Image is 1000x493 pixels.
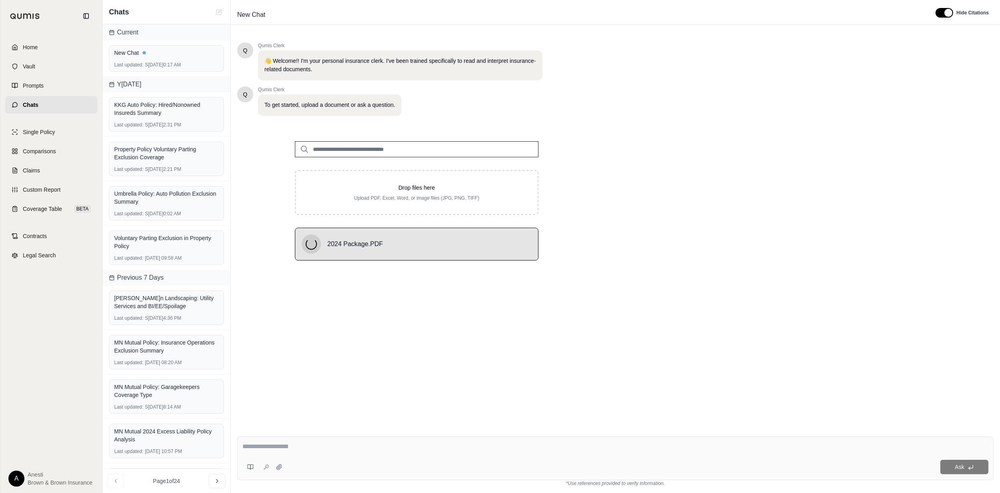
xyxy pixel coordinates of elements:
div: Previous 7 Days [103,270,230,286]
p: 👋 Welcome!! I'm your personal insurance clerk. I've been trained specifically to read and interpr... [264,57,536,74]
div: MN Mutual 2024 Excess Liability Policy Analysis [114,427,219,443]
a: Home [5,38,97,56]
div: Current [103,24,230,40]
span: BETA [74,205,91,213]
span: Hello [243,90,248,98]
div: Y[DATE] [103,76,230,92]
span: Last updated: [114,62,143,68]
span: Page 1 of 24 [153,477,180,485]
div: [DATE] 09:58 AM [114,255,219,261]
div: *Use references provided to verify information. [237,480,994,487]
span: Custom Report [23,186,60,194]
button: Collapse sidebar [80,10,93,22]
div: S[DATE]8:14 AM [114,404,219,410]
span: Home [23,43,38,51]
div: Property Policy Voluntary Parting Exclusion Coverage [114,145,219,161]
span: Last updated: [114,166,143,172]
a: Single Policy [5,123,97,141]
span: Anesti [28,471,93,479]
span: Claims [23,166,40,174]
span: Last updated: [114,210,143,217]
div: [DATE] 10:57 PM [114,448,219,455]
span: Last updated: [114,359,143,366]
div: New Chat [114,49,219,57]
span: Single Policy [23,128,55,136]
span: Last updated: [114,255,143,261]
div: A [8,471,24,487]
img: Qumis Logo [10,13,40,19]
span: Contracts [23,232,47,240]
div: S[DATE]2:21 PM [114,166,219,172]
div: Umbrella Policy: Auto Pollution Exclusion Summary [114,190,219,206]
span: Brown & Brown Insurance [28,479,93,487]
span: Comparisons [23,147,56,155]
div: MN Mutual Policy: Insurance Operations Exclusion Summary [114,339,219,355]
div: KKG Auto Policy: Hired/Nonowned Insureds Summary [114,101,219,117]
a: Contracts [5,227,97,245]
span: Last updated: [114,122,143,128]
span: Legal Search [23,251,56,259]
a: Coverage TableBETA [5,200,97,218]
span: Qumis Clerk [258,42,542,49]
span: 2024 Package.PDF [327,239,383,249]
div: [PERSON_NAME]n Landscaping: Utility Services and BI/EE/Spoilage [114,294,219,310]
span: Chats [109,6,129,18]
span: Chats [23,101,38,109]
span: Prompts [23,82,44,90]
p: To get started, upload a document or ask a question. [264,101,395,109]
a: Legal Search [5,246,97,264]
div: Edit Title [234,8,926,21]
div: S[DATE]0:17 AM [114,62,219,68]
p: Drop files here [308,184,525,192]
span: Coverage Table [23,205,62,213]
p: Upload PDF, Excel, Word, or image files (JPG, PNG, TIFF) [308,195,525,201]
a: Chats [5,96,97,114]
a: Custom Report [5,181,97,198]
span: New Chat [234,8,268,21]
div: S[DATE]4:36 PM [114,315,219,321]
span: Qumis Clerk [258,86,401,93]
div: MN Mutual Policy: Garagekeepers Coverage Type [114,383,219,399]
button: New Chat [214,7,224,17]
span: Hello [243,46,248,54]
a: Comparisons [5,142,97,160]
span: Last updated: [114,315,143,321]
div: S[DATE]2:31 PM [114,122,219,128]
a: Prompts [5,77,97,94]
span: Last updated: [114,404,143,410]
span: Hide Citations [956,10,989,16]
a: Claims [5,162,97,179]
span: Last updated: [114,448,143,455]
div: [DATE] 08:20 AM [114,359,219,366]
a: Vault [5,58,97,75]
div: Voluntary Parting Exclusion in Property Policy [114,234,219,250]
span: Ask [955,464,964,470]
div: S[DATE]0:02 AM [114,210,219,217]
button: Ask [940,460,988,474]
span: Vault [23,62,35,70]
